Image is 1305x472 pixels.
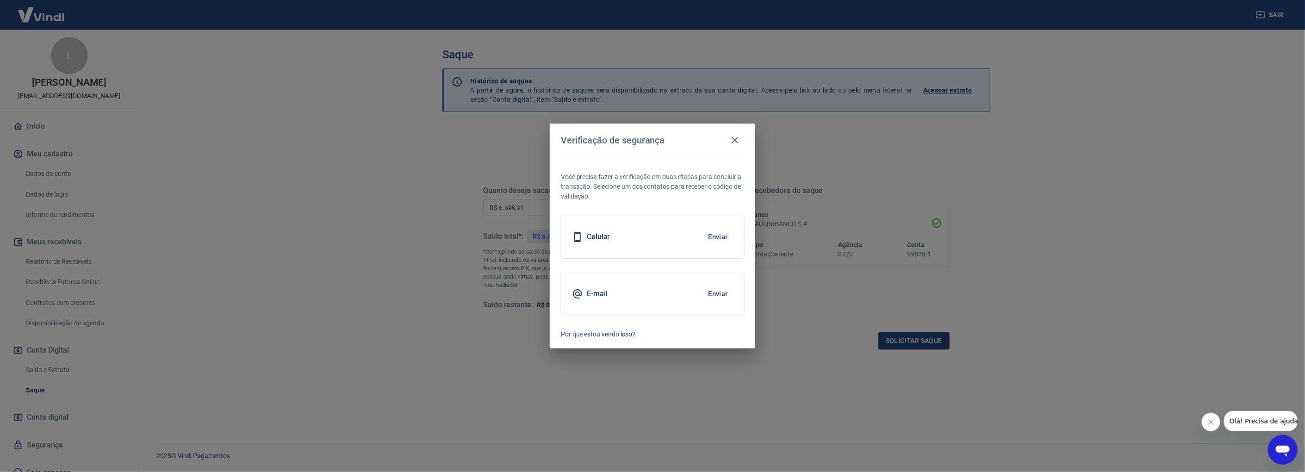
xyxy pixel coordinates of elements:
h5: Celular [587,232,610,242]
h5: E-mail [587,289,608,298]
button: Enviar [703,227,733,247]
iframe: Botão para abrir a janela de mensagens [1268,435,1298,465]
button: Enviar [703,284,733,304]
p: Você precisa fazer a verificação em duas etapas para concluir a transação. Selecione um dos conta... [561,172,744,201]
span: Olá! Precisa de ajuda? [6,6,78,14]
a: Por que estou vendo isso? [561,329,744,339]
iframe: Fechar mensagem [1202,413,1220,431]
h4: Verificação de segurança [561,135,665,146]
iframe: Mensagem da empresa [1224,411,1298,431]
